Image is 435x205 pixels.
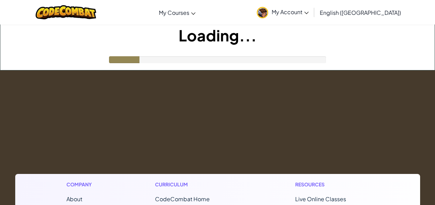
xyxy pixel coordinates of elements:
[66,195,82,203] a: About
[66,181,99,188] h1: Company
[316,3,405,22] a: English ([GEOGRAPHIC_DATA])
[0,25,435,46] h1: Loading...
[257,7,268,18] img: avatar
[36,5,96,19] img: CodeCombat logo
[253,1,312,23] a: My Account
[155,181,239,188] h1: Curriculum
[155,195,210,203] span: CodeCombat Home
[295,195,346,203] a: Live Online Classes
[295,181,369,188] h1: Resources
[159,9,189,16] span: My Courses
[155,3,199,22] a: My Courses
[272,8,309,16] span: My Account
[320,9,401,16] span: English ([GEOGRAPHIC_DATA])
